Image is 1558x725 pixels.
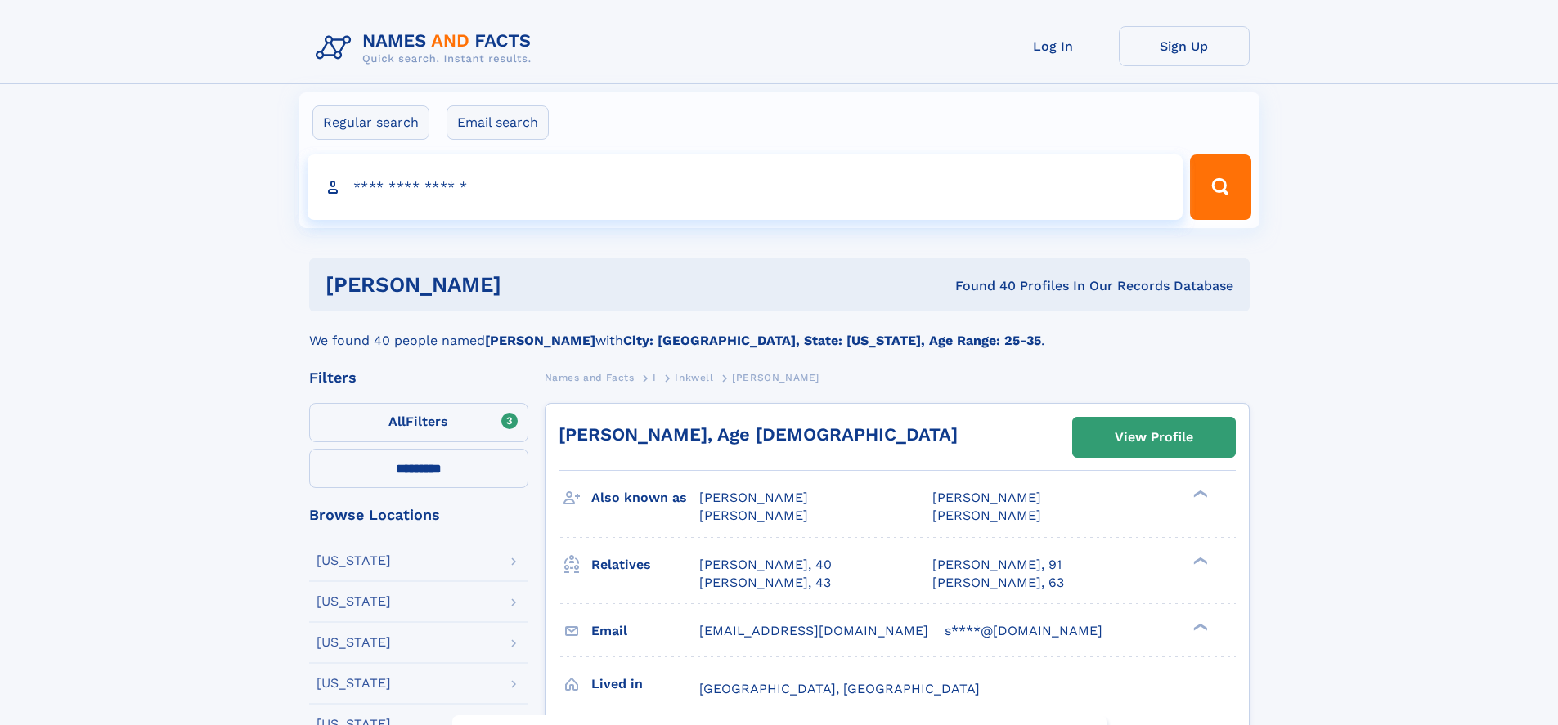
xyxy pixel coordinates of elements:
[1189,555,1209,566] div: ❯
[326,275,729,295] h1: [PERSON_NAME]
[545,367,635,387] a: Names and Facts
[317,595,391,608] div: [US_STATE]
[317,554,391,567] div: [US_STATE]
[591,670,699,698] h3: Lived in
[675,372,713,383] span: Inkwell
[623,333,1041,348] b: City: [GEOGRAPHIC_DATA], State: [US_STATE], Age Range: 25-35
[388,414,406,429] span: All
[447,105,549,140] label: Email search
[1190,154,1250,220] button: Search Button
[932,508,1041,523] span: [PERSON_NAME]
[699,556,832,574] a: [PERSON_NAME], 40
[653,372,657,383] span: I
[485,333,595,348] b: [PERSON_NAME]
[932,490,1041,505] span: [PERSON_NAME]
[591,617,699,645] h3: Email
[932,556,1062,574] a: [PERSON_NAME], 91
[1189,489,1209,499] div: ❯
[309,370,528,385] div: Filters
[317,677,391,690] div: [US_STATE]
[728,277,1233,295] div: Found 40 Profiles In Our Records Database
[309,311,1250,351] div: We found 40 people named with .
[308,154,1183,220] input: search input
[309,508,528,522] div: Browse Locations
[653,367,657,387] a: I
[591,551,699,579] h3: Relatives
[699,508,808,523] span: [PERSON_NAME]
[932,574,1064,592] a: [PERSON_NAME], 63
[309,26,545,70] img: Logo Names and Facts
[699,681,980,696] span: [GEOGRAPHIC_DATA], [GEOGRAPHIC_DATA]
[1115,418,1193,456] div: View Profile
[732,372,819,383] span: [PERSON_NAME]
[699,623,928,638] span: [EMAIL_ADDRESS][DOMAIN_NAME]
[1119,26,1250,66] a: Sign Up
[559,424,958,445] a: [PERSON_NAME], Age [DEMOGRAPHIC_DATA]
[988,26,1119,66] a: Log In
[1073,418,1235,457] a: View Profile
[699,490,808,505] span: [PERSON_NAME]
[591,484,699,512] h3: Also known as
[309,403,528,442] label: Filters
[1189,621,1209,632] div: ❯
[312,105,429,140] label: Regular search
[699,574,831,592] a: [PERSON_NAME], 43
[317,636,391,649] div: [US_STATE]
[675,367,713,387] a: Inkwell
